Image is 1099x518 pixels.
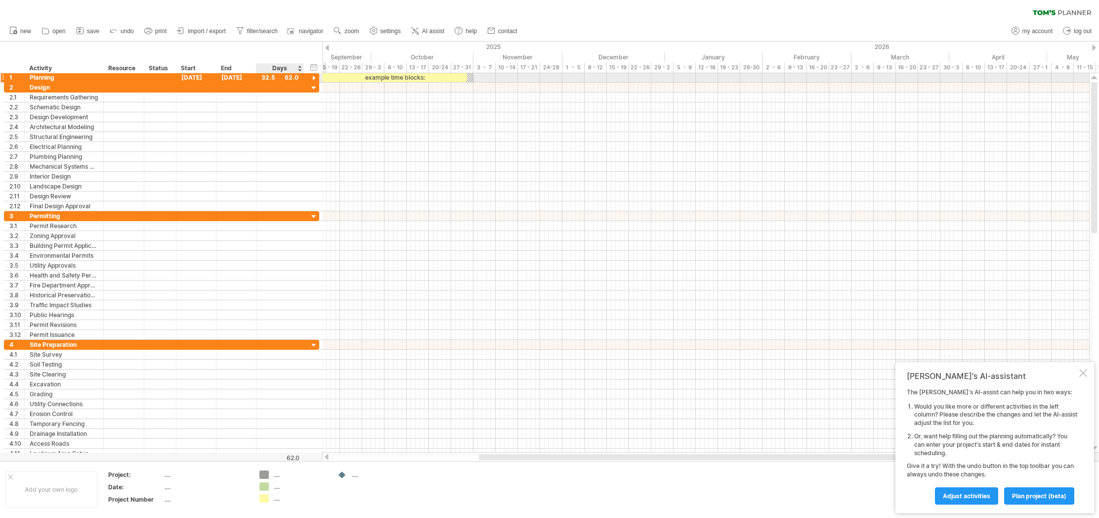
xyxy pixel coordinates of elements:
div: 3.10 [9,310,24,320]
li: Would you like more or different activities in the left column? Please describe the changes and l... [914,403,1077,427]
div: Utility Approvals [30,261,98,270]
div: 2.12 [9,201,24,211]
div: 11 - 15 [1074,62,1096,73]
a: contact [485,25,520,38]
div: 3.12 [9,330,24,339]
div: 13 - 17 [407,62,429,73]
div: Traffic Impact Studies [30,300,98,310]
div: 8 - 12 [585,62,607,73]
div: 2.10 [9,182,24,191]
div: 22 - 26 [340,62,362,73]
div: Architectural Modeling [30,122,98,132]
span: import / export [188,28,226,35]
div: 3.1 [9,221,24,231]
a: import / export [174,25,229,38]
div: Laydown Area Setup [30,449,98,458]
div: 16 - 20 [896,62,918,73]
div: 3.7 [9,281,24,290]
div: 17 - 21 [518,62,540,73]
div: December 2025 [562,52,665,62]
div: 3.2 [9,231,24,240]
span: new [20,28,31,35]
span: save [87,28,99,35]
li: Or, want help filling out the planning automatically? You can enter your project's start & end da... [914,432,1077,457]
div: 2.9 [9,172,24,181]
div: Electrical Planning [30,142,98,151]
div: Structural Engineering [30,132,98,141]
div: Site Preparation [30,340,98,349]
div: September 2025 [273,52,371,62]
div: Soil Testing [30,360,98,369]
span: filter/search [247,28,278,35]
span: log out [1074,28,1092,35]
span: undo [121,28,134,35]
div: Grading [30,389,98,399]
div: .... [352,471,406,479]
div: 2.4 [9,122,24,132]
div: 1 [9,73,24,82]
div: Drainage Installation [30,429,98,438]
div: 4.11 [9,449,24,458]
div: Activity [29,63,98,73]
a: zoom [331,25,362,38]
div: Excavation [30,379,98,389]
div: October 2025 [371,52,473,62]
div: 3.8 [9,290,24,300]
div: Resource [108,63,138,73]
div: Permit Issuance [30,330,98,339]
div: 4.3 [9,370,24,379]
span: settings [380,28,401,35]
div: Interior Design [30,172,98,181]
div: .... [165,495,248,504]
div: November 2025 [473,52,562,62]
div: 9 - 13 [874,62,896,73]
div: Health and Safety Permits [30,271,98,280]
a: filter/search [234,25,281,38]
div: April 2026 [949,52,1047,62]
div: 2.8 [9,162,24,171]
div: Public Hearings [30,310,98,320]
div: 2.5 [9,132,24,141]
div: .... [274,471,328,479]
a: open [39,25,69,38]
div: 2.2 [9,102,24,112]
span: Adjust activities [943,492,990,500]
a: my account [1009,25,1056,38]
div: Plumbing Planning [30,152,98,161]
div: Site Clearing [30,370,98,379]
div: Project Number [108,495,163,504]
div: 5 - 9 [674,62,696,73]
div: 3.5 [9,261,24,270]
div: Access Roads [30,439,98,448]
div: Requirements Gathering [30,93,98,102]
div: Utility Connections [30,399,98,409]
div: Schematic Design [30,102,98,112]
a: new [7,25,34,38]
div: Project: [108,471,163,479]
div: Final Design Approval [30,201,98,211]
div: Landscape Design [30,182,98,191]
div: 26-30 [740,62,762,73]
div: 6 - 10 [963,62,985,73]
div: 1 - 5 [562,62,585,73]
div: 3.11 [9,320,24,330]
div: 4.10 [9,439,24,448]
span: print [155,28,167,35]
div: 2.11 [9,191,24,201]
div: 4.7 [9,409,24,419]
div: 30 - 3 [940,62,963,73]
div: 23 - 27 [829,62,851,73]
div: 23 - 27 [918,62,940,73]
div: Environmental Permits [30,251,98,260]
span: plan project (beta) [1012,492,1066,500]
div: Permit Revisions [30,320,98,330]
div: 32.5 [261,73,298,82]
div: February 2026 [762,52,851,62]
div: Design Development [30,112,98,122]
div: Mechanical Systems Design [30,162,98,171]
div: 22 - 26 [629,62,651,73]
div: example time blocks: [322,73,467,82]
div: 19 - 23 [718,62,740,73]
div: Planning [30,73,98,82]
div: Design [30,83,98,92]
